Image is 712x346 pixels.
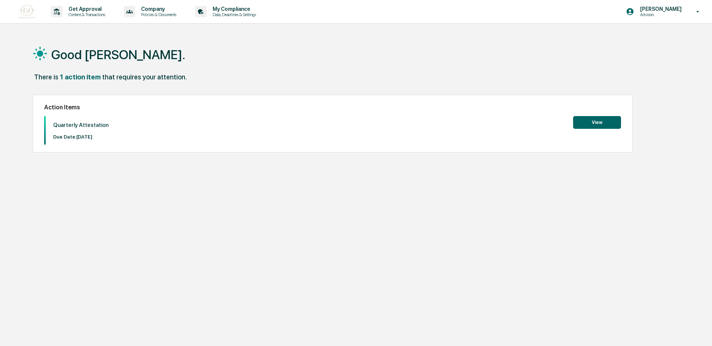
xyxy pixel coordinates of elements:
p: Quarterly Attestation [53,122,109,128]
p: Advisors [634,12,685,17]
h2: Action Items [44,104,621,111]
p: Policies & Documents [135,12,180,17]
p: Due Date: [DATE] [53,134,109,140]
p: My Compliance [207,6,260,12]
p: [PERSON_NAME] [634,6,685,12]
p: Content & Transactions [63,12,109,17]
div: 1 action item [60,73,101,81]
p: Company [135,6,180,12]
div: There is [34,73,58,81]
div: that requires your attention. [102,73,187,81]
img: logo [18,5,36,18]
iframe: Open customer support [688,321,708,342]
h1: Good [PERSON_NAME]. [51,47,185,62]
button: View [573,116,621,129]
a: View [573,118,621,125]
p: Get Approval [63,6,109,12]
p: Data, Deadlines & Settings [207,12,260,17]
